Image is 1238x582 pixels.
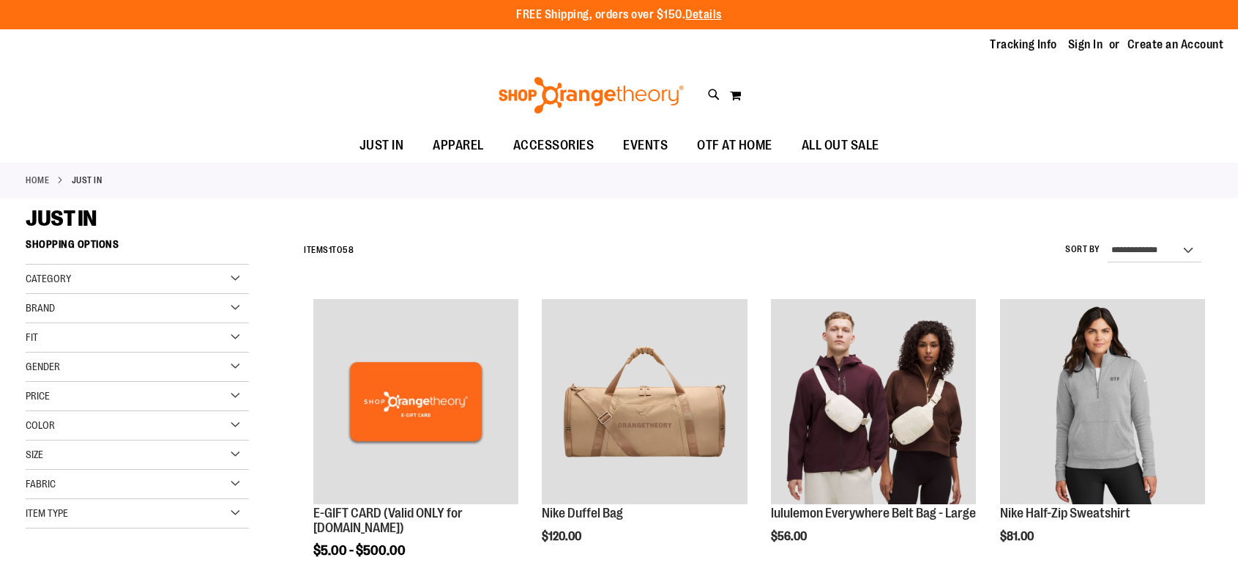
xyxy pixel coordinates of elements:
a: lululemon Everywhere Belt Bag - Large [771,299,976,507]
span: Item Type [26,507,68,519]
a: Home [26,174,49,187]
label: Sort By [1065,243,1100,256]
span: 58 [343,245,354,255]
span: $5.00 - $500.00 [313,543,406,558]
a: Create an Account [1127,37,1224,53]
strong: Shopping Options [26,232,249,265]
span: JUST IN [26,206,97,231]
a: E-GIFT CARD (Valid ONLY for [DOMAIN_NAME]) [313,506,463,535]
p: FREE Shipping, orders over $150. [516,7,722,23]
span: $81.00 [1000,530,1036,543]
span: EVENTS [623,129,668,162]
a: Nike Half-Zip Sweatshirt [1000,506,1130,520]
img: Shop Orangetheory [496,77,686,114]
strong: JUST IN [72,174,102,187]
div: product [534,292,754,581]
span: Size [26,449,43,460]
span: 1 [329,245,332,255]
h2: Items to [304,239,354,262]
img: E-GIFT CARD (Valid ONLY for ShopOrangetheory.com) [313,299,518,504]
span: Brand [26,302,55,314]
img: Nike Half-Zip Sweatshirt [1000,299,1205,504]
a: Nike Duffel Bag [542,506,623,520]
a: lululemon Everywhere Belt Bag - Large [771,506,976,520]
span: Gender [26,361,60,372]
span: Fabric [26,478,56,490]
a: Tracking Info [990,37,1057,53]
div: product [764,292,983,581]
span: ALL OUT SALE [802,129,879,162]
span: JUST IN [359,129,404,162]
a: Nike Duffel Bag [542,299,747,507]
span: OTF AT HOME [697,129,772,162]
a: Details [685,8,722,21]
span: ACCESSORIES [513,129,594,162]
a: Sign In [1068,37,1103,53]
span: Category [26,273,71,284]
span: $56.00 [771,530,809,543]
span: Price [26,390,50,402]
span: Fit [26,331,38,343]
span: Color [26,419,55,431]
span: $120.00 [542,530,583,543]
div: product [993,292,1212,581]
img: lululemon Everywhere Belt Bag - Large [771,299,976,504]
a: E-GIFT CARD (Valid ONLY for ShopOrangetheory.com) [313,299,518,507]
a: Nike Half-Zip Sweatshirt [1000,299,1205,507]
span: APPAREL [433,129,484,162]
img: Nike Duffel Bag [542,299,747,504]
